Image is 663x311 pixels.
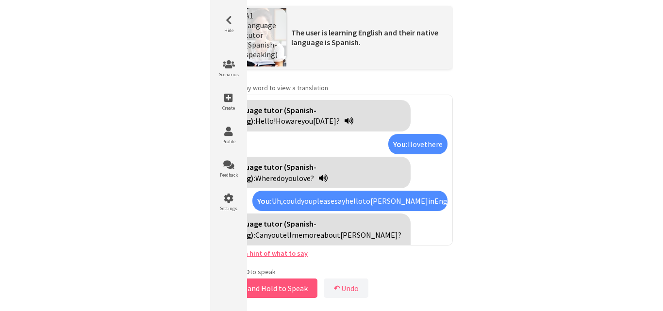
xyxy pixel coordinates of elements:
span: do [277,173,285,183]
span: hello [345,196,363,206]
span: are [291,116,301,126]
p: Press & to speak [210,267,453,276]
span: A1 language tutor (Spanish-speaking) [245,11,278,59]
span: say [334,196,345,206]
span: Can [255,230,268,240]
span: love? [297,173,314,183]
strong: A1 language tutor (Spanish-speaking): [220,219,316,239]
span: Uh, [272,196,283,206]
span: Hello! [255,116,276,126]
span: [PERSON_NAME] [370,196,428,206]
span: in [428,196,434,206]
span: Scenarios [214,71,243,78]
span: Hide [214,27,243,33]
span: Settings [214,205,243,212]
div: Click to translate [388,134,448,154]
div: Click to translate [215,157,411,188]
div: Click to translate [215,100,411,131]
span: I [408,139,410,149]
button: ↶Undo [324,278,368,298]
span: Create [214,105,243,111]
span: you [301,196,313,206]
a: Stuck? Get a hint of what to say [210,249,308,258]
span: about [320,230,340,240]
span: to [363,196,370,206]
span: tell [280,230,292,240]
span: Where [255,173,277,183]
strong: A1 language tutor (Spanish-speaking): [220,162,316,182]
div: Click to translate [215,213,411,256]
strong: A1 language tutor (Spanish-speaking): [220,105,316,126]
span: me [292,230,302,240]
span: English? [434,196,463,206]
span: [PERSON_NAME]? [340,230,401,240]
span: How [276,116,291,126]
span: Profile [214,138,243,145]
p: any word to view a translation [210,83,453,92]
span: love [410,139,424,149]
span: you [301,116,313,126]
strong: You: [257,196,272,206]
span: please [313,196,334,206]
div: Click to translate [252,191,448,211]
span: The user is learning English and their native language is Spanish. [291,28,438,47]
span: there [424,139,443,149]
span: you [285,173,297,183]
span: [DATE]? [313,116,340,126]
span: could [283,196,301,206]
strong: You: [393,139,408,149]
span: Feedback [214,172,243,178]
button: Press and Hold to Speak [210,278,317,298]
b: ↶ [333,283,340,293]
span: more [302,230,320,240]
span: you [268,230,280,240]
